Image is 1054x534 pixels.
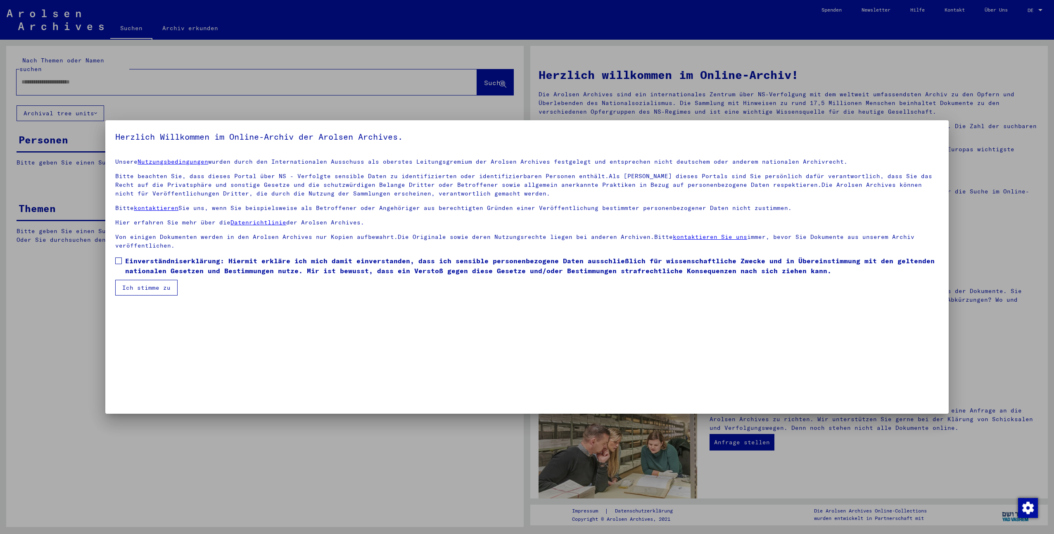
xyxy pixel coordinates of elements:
img: Zustimmung ändern [1018,498,1038,518]
span: Einverständniserklärung: Hiermit erkläre ich mich damit einverstanden, dass ich sensible personen... [125,256,939,276]
a: kontaktieren [134,204,178,212]
p: Bitte Sie uns, wenn Sie beispielsweise als Betroffener oder Angehöriger aus berechtigten Gründen ... [115,204,939,212]
button: Ich stimme zu [115,280,178,296]
a: Datenrichtlinie [230,219,286,226]
a: Nutzungsbedingungen [138,158,208,165]
h5: Herzlich Willkommen im Online-Archiv der Arolsen Archives. [115,130,939,143]
a: kontaktieren Sie uns [673,233,747,241]
p: Bitte beachten Sie, dass dieses Portal über NS - Verfolgte sensible Daten zu identifizierten oder... [115,172,939,198]
p: Von einigen Dokumenten werden in den Arolsen Archives nur Kopien aufbewahrt.Die Originale sowie d... [115,233,939,250]
p: Unsere wurden durch den Internationalen Ausschuss als oberstes Leitungsgremium der Arolsen Archiv... [115,157,939,166]
p: Hier erfahren Sie mehr über die der Arolsen Archives. [115,218,939,227]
